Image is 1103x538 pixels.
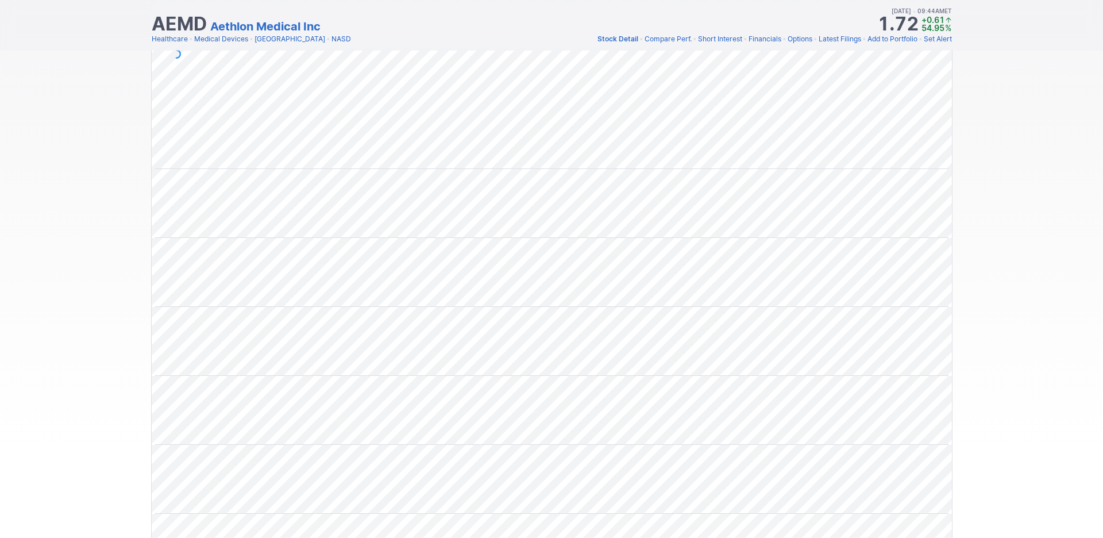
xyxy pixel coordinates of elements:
a: Compare Perf. [645,33,692,45]
a: Financials [749,33,781,45]
span: 54.95 [921,23,944,33]
a: Set Alert [924,33,952,45]
span: • [693,33,697,45]
span: • [913,7,916,14]
span: • [639,33,643,45]
a: Add to Portfolio [867,33,917,45]
a: Options [788,33,812,45]
span: • [743,33,747,45]
a: Healthcare [152,33,188,45]
span: Stock Detail [597,34,638,43]
a: NASD [331,33,351,45]
a: Short Interest [698,33,742,45]
span: • [862,33,866,45]
span: [DATE] 09:44AM ET [892,6,952,16]
a: Aethlon Medical Inc [210,18,321,34]
a: [GEOGRAPHIC_DATA] [254,33,325,45]
strong: 1.72 [877,15,919,33]
span: • [326,33,330,45]
span: • [813,33,817,45]
span: • [782,33,786,45]
span: • [249,33,253,45]
a: Latest Filings [819,33,861,45]
span: • [919,33,923,45]
span: +0.61 [921,15,944,25]
h1: AEMD [152,15,207,33]
span: Compare Perf. [645,34,692,43]
span: • [189,33,193,45]
span: Latest Filings [819,34,861,43]
a: Stock Detail [597,33,638,45]
span: % [945,23,951,33]
a: Medical Devices [194,33,248,45]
